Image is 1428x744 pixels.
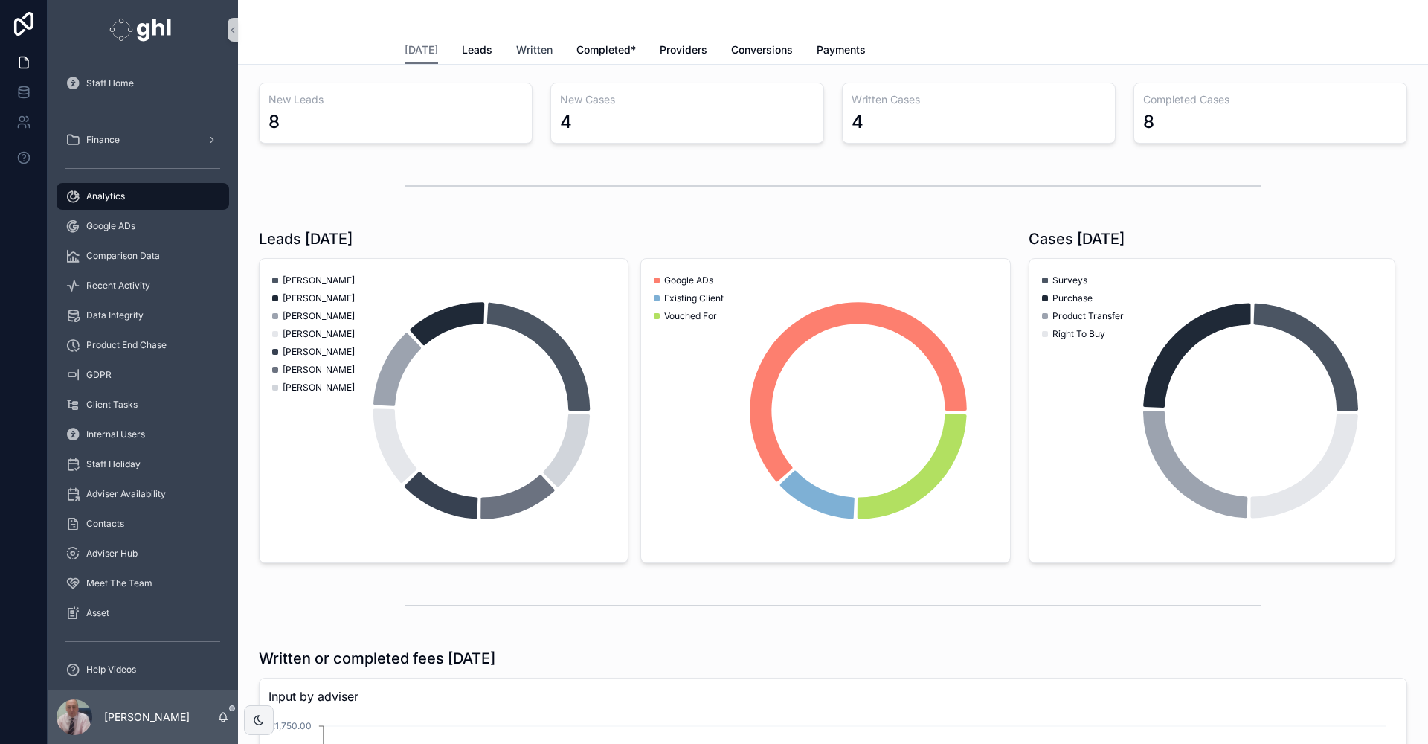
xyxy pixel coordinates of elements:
span: Comparison Data [86,250,160,262]
img: App logo [109,18,176,42]
span: Adviser Availability [86,488,166,500]
a: Payments [817,36,866,66]
span: Providers [660,42,707,57]
span: Google ADs [664,275,713,286]
span: Asset [86,607,109,619]
span: Staff Home [86,77,134,89]
span: Payments [817,42,866,57]
span: Adviser Hub [86,548,138,559]
a: Completed* [576,36,636,66]
span: [PERSON_NAME] [283,346,355,358]
span: Data Integrity [86,310,144,321]
h1: Written or completed fees [DATE] [259,648,495,669]
div: 4 [852,110,863,134]
span: Input by adviser [268,687,1398,705]
span: Meet The Team [86,577,152,589]
span: Completed* [576,42,636,57]
a: Asset [57,600,229,626]
span: [PERSON_NAME] [283,382,355,394]
span: [PERSON_NAME] [283,275,355,286]
span: Conversions [731,42,793,57]
h1: Cases [DATE] [1029,228,1125,249]
a: Help Videos [57,656,229,683]
span: Written [516,42,553,57]
div: 8 [1143,110,1154,134]
a: Providers [660,36,707,66]
span: [PERSON_NAME] [283,292,355,304]
span: Product End Chase [86,339,167,351]
a: Comparison Data [57,243,229,269]
div: chart [1038,268,1386,554]
div: scrollable content [48,60,238,690]
span: Finance [86,134,120,146]
a: Client Tasks [57,391,229,418]
span: [PERSON_NAME] [283,310,355,322]
a: Contacts [57,510,229,537]
div: chart [268,268,619,554]
span: Vouched For [664,310,717,322]
a: Data Integrity [57,302,229,329]
span: Help Videos [86,664,136,676]
span: Right To Buy [1052,328,1105,340]
h3: Written Cases [852,92,1106,107]
span: [PERSON_NAME] [283,364,355,376]
span: Leads [462,42,492,57]
div: 8 [268,110,280,134]
h3: Completed Cases [1143,92,1398,107]
span: Client Tasks [86,399,138,411]
span: Product Transfer [1052,310,1124,322]
span: Recent Activity [86,280,150,292]
a: Adviser Hub [57,540,229,567]
a: Conversions [731,36,793,66]
h1: Leads [DATE] [259,228,353,249]
span: Google ADs [86,220,135,232]
a: Internal Users [57,421,229,448]
a: Adviser Availability [57,481,229,507]
a: Analytics [57,183,229,210]
span: Internal Users [86,429,145,440]
div: chart [650,268,1000,554]
a: Staff Home [57,70,229,97]
a: GDPR [57,362,229,388]
tspan: £1,750.00 [270,720,312,731]
div: 4 [560,110,572,134]
a: Leads [462,36,492,66]
a: [DATE] [405,36,438,65]
a: Staff Holiday [57,451,229,478]
p: [PERSON_NAME] [104,710,190,725]
a: Recent Activity [57,272,229,299]
h3: New Leads [268,92,523,107]
h3: New Cases [560,92,814,107]
a: Written [516,36,553,66]
span: Analytics [86,190,125,202]
span: Purchase [1052,292,1093,304]
span: Existing Client [664,292,724,304]
span: GDPR [86,369,112,381]
span: Contacts [86,518,124,530]
span: [DATE] [405,42,438,57]
span: [PERSON_NAME] [283,328,355,340]
span: Surveys [1052,275,1087,286]
a: Meet The Team [57,570,229,597]
span: Staff Holiday [86,458,141,470]
a: Finance [57,126,229,153]
a: Google ADs [57,213,229,240]
a: Product End Chase [57,332,229,359]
